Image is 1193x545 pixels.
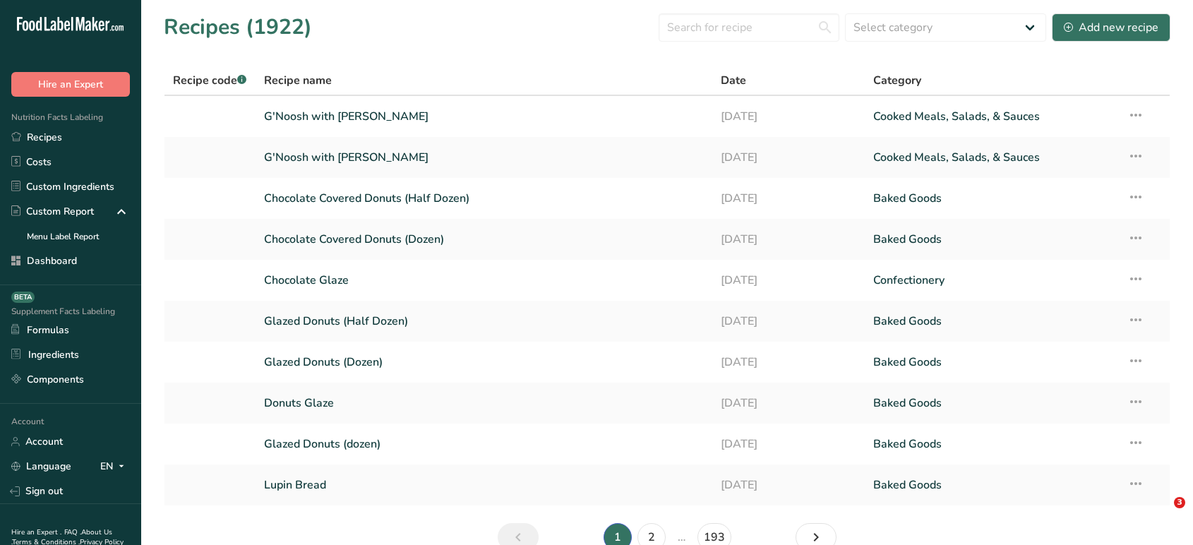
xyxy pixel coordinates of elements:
[721,470,856,500] a: [DATE]
[1145,497,1179,531] iframe: Intercom live chat
[659,13,839,42] input: Search for recipe
[873,184,1110,213] a: Baked Goods
[873,102,1110,131] a: Cooked Meals, Salads, & Sauces
[873,224,1110,254] a: Baked Goods
[11,292,35,303] div: BETA
[264,184,705,213] a: Chocolate Covered Donuts (Half Dozen)
[873,72,921,89] span: Category
[264,224,705,254] a: Chocolate Covered Donuts (Dozen)
[873,265,1110,295] a: Confectionery
[873,306,1110,336] a: Baked Goods
[264,388,705,418] a: Donuts Glaze
[264,306,705,336] a: Glazed Donuts (Half Dozen)
[264,347,705,377] a: Glazed Donuts (Dozen)
[721,72,746,89] span: Date
[721,102,856,131] a: [DATE]
[721,184,856,213] a: [DATE]
[11,204,94,219] div: Custom Report
[873,347,1110,377] a: Baked Goods
[173,73,246,88] span: Recipe code
[721,143,856,172] a: [DATE]
[721,224,856,254] a: [DATE]
[873,143,1110,172] a: Cooked Meals, Salads, & Sauces
[264,265,705,295] a: Chocolate Glaze
[11,454,71,479] a: Language
[64,527,81,537] a: FAQ .
[1174,497,1185,508] span: 3
[264,470,705,500] a: Lupin Bread
[873,388,1110,418] a: Baked Goods
[873,470,1110,500] a: Baked Goods
[721,265,856,295] a: [DATE]
[264,429,705,459] a: Glazed Donuts (dozen)
[873,429,1110,459] a: Baked Goods
[11,72,130,97] button: Hire an Expert
[11,527,61,537] a: Hire an Expert .
[721,306,856,336] a: [DATE]
[100,458,130,475] div: EN
[721,429,856,459] a: [DATE]
[721,347,856,377] a: [DATE]
[721,388,856,418] a: [DATE]
[1064,19,1158,36] div: Add new recipe
[264,72,332,89] span: Recipe name
[1052,13,1170,42] button: Add new recipe
[264,102,705,131] a: G'Noosh with [PERSON_NAME]
[264,143,705,172] a: G'Noosh with [PERSON_NAME]
[164,11,312,43] h1: Recipes (1922)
